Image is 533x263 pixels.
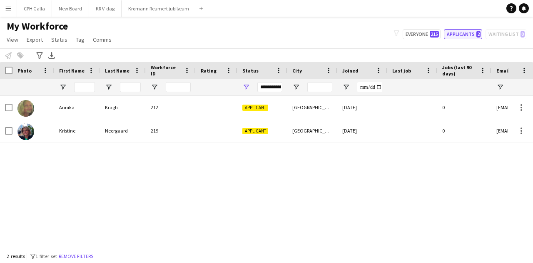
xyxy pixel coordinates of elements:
[76,36,85,43] span: Tag
[403,29,441,39] button: Everyone215
[201,68,217,74] span: Rating
[166,82,191,92] input: Workforce ID Filter Input
[287,96,337,119] div: [GEOGRAPHIC_DATA]
[47,50,57,60] app-action-btn: Export XLSX
[89,0,122,17] button: KR V-dag
[27,36,43,43] span: Export
[3,34,22,45] a: View
[392,68,411,74] span: Last job
[242,128,268,134] span: Applicant
[100,119,146,142] div: Neergaard
[57,252,95,261] button: Remove filters
[17,123,34,140] img: Kristine Neergaard
[105,68,130,74] span: Last Name
[105,83,112,91] button: Open Filter Menu
[72,34,88,45] a: Tag
[307,82,332,92] input: City Filter Input
[496,83,504,91] button: Open Filter Menu
[54,96,100,119] div: Annika
[48,34,71,45] a: Status
[146,119,196,142] div: 219
[59,68,85,74] span: First Name
[496,68,510,74] span: Email
[100,96,146,119] div: Kragh
[51,36,67,43] span: Status
[337,96,387,119] div: [DATE]
[342,83,350,91] button: Open Filter Menu
[444,29,482,39] button: Applicants2
[430,31,439,38] span: 215
[151,64,181,77] span: Workforce ID
[93,36,112,43] span: Comms
[242,105,268,111] span: Applicant
[151,83,158,91] button: Open Filter Menu
[35,253,57,259] span: 1 filter set
[146,96,196,119] div: 212
[292,68,302,74] span: City
[437,96,491,119] div: 0
[476,31,481,38] span: 2
[242,68,259,74] span: Status
[7,20,68,33] span: My Workforce
[23,34,46,45] a: Export
[437,119,491,142] div: 0
[17,0,52,17] button: CPH Galla
[122,0,196,17] button: Kromann Reumert jubilæum
[242,83,250,91] button: Open Filter Menu
[357,82,382,92] input: Joined Filter Input
[120,82,141,92] input: Last Name Filter Input
[17,68,32,74] span: Photo
[442,64,476,77] span: Jobs (last 90 days)
[17,100,34,117] img: Annika Kragh
[90,34,115,45] a: Comms
[35,50,45,60] app-action-btn: Advanced filters
[287,119,337,142] div: [GEOGRAPHIC_DATA]
[292,83,300,91] button: Open Filter Menu
[342,68,359,74] span: Joined
[52,0,89,17] button: New Board
[7,36,18,43] span: View
[337,119,387,142] div: [DATE]
[54,119,100,142] div: Kristine
[59,83,67,91] button: Open Filter Menu
[74,82,95,92] input: First Name Filter Input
